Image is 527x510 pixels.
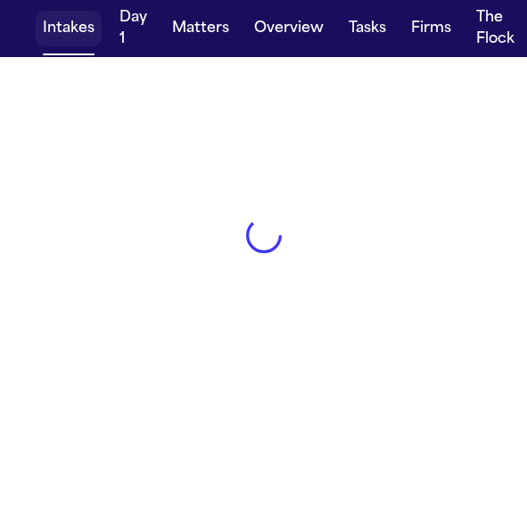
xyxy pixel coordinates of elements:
[247,11,331,46] button: Overview
[165,11,236,46] button: Matters
[404,11,458,46] button: Firms
[36,11,102,46] button: Intakes
[342,11,393,46] button: Tasks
